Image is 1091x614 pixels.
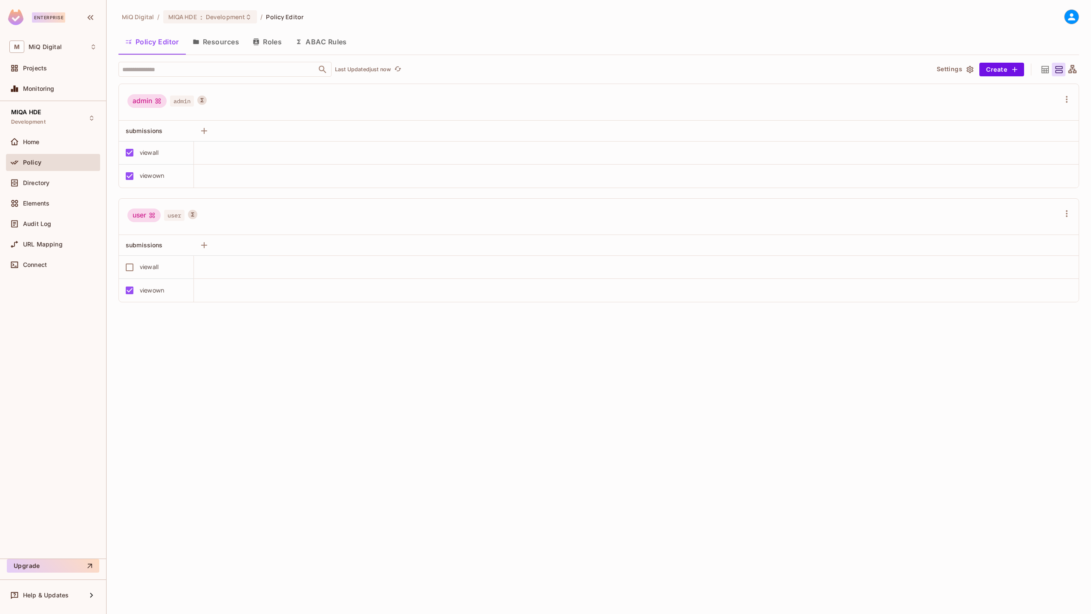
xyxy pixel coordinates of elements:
[391,64,403,75] span: Click to refresh data
[206,13,245,21] span: Development
[197,96,207,105] button: A User Set is a dynamically conditioned role, grouping users based on real-time criteria.
[127,94,167,108] div: admin
[140,262,159,272] div: viewall
[157,13,159,21] li: /
[118,31,186,52] button: Policy Editor
[246,31,289,52] button: Roles
[7,559,99,573] button: Upgrade
[23,592,69,599] span: Help & Updates
[164,210,185,221] span: user
[11,109,41,116] span: MIQA HDE
[23,220,51,227] span: Audit Log
[186,31,246,52] button: Resources
[23,200,49,207] span: Elements
[23,139,40,145] span: Home
[8,9,23,25] img: SReyMgAAAABJRU5ErkJggg==
[23,159,41,166] span: Policy
[933,63,976,76] button: Settings
[140,171,164,180] div: viewown
[140,148,159,157] div: viewall
[260,13,263,21] li: /
[11,119,46,125] span: Development
[393,64,403,75] button: refresh
[168,13,197,21] span: MIQA HDE
[122,13,154,21] span: the active workspace
[32,12,65,23] div: Enterprise
[170,96,194,107] span: admin
[127,209,161,222] div: user
[126,127,163,134] span: submissions
[289,31,354,52] button: ABAC Rules
[23,261,47,268] span: Connect
[23,241,63,248] span: URL Mapping
[23,180,49,186] span: Directory
[126,241,163,249] span: submissions
[23,65,47,72] span: Projects
[29,43,62,50] span: Workspace: MiQ Digital
[188,210,197,219] button: A User Set is a dynamically conditioned role, grouping users based on real-time criteria.
[9,41,24,53] span: M
[979,63,1024,76] button: Create
[200,14,203,20] span: :
[266,13,303,21] span: Policy Editor
[23,85,55,92] span: Monitoring
[140,286,164,295] div: viewown
[394,65,401,74] span: refresh
[317,64,329,75] button: Open
[335,66,391,73] p: Last Updated just now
